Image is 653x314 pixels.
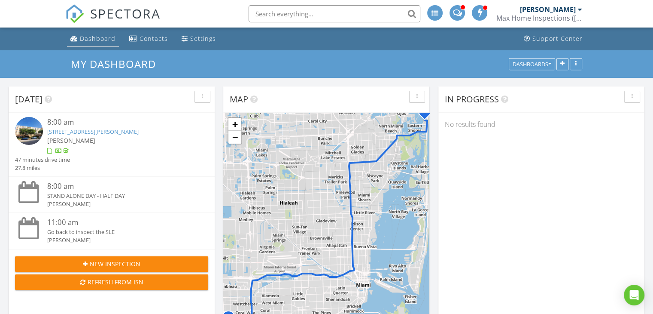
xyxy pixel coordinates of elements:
div: 200 178th Dr Apt 410, Sunny Isles Beach, FL 33160 [425,111,430,116]
div: 8:00 am [47,117,192,128]
a: Settings [178,31,219,47]
img: The Best Home Inspection Software - Spectora [65,4,84,23]
div: Contacts [140,34,168,43]
span: New Inspection [90,259,140,268]
div: 8:00 am [47,181,192,192]
div: STAND ALONE DAY - HALF DAY [47,192,192,200]
span: SPECTORA [90,4,161,22]
a: My Dashboard [71,57,163,71]
span: Map [230,93,248,105]
div: Settings [190,34,216,43]
div: 27.8 miles [15,164,70,172]
div: 47 minutes drive time [15,156,70,164]
a: Zoom in [228,118,241,131]
span: In Progress [445,93,499,105]
div: [PERSON_NAME] [47,200,192,208]
div: [PERSON_NAME] [520,5,576,14]
span: [PERSON_NAME] [47,136,95,145]
img: 9377248%2Fcover_photos%2FtUKT6zIsPa06yl7c9pFA%2Fsmall.jpg [15,117,43,145]
a: 8:00 am [STREET_ADDRESS][PERSON_NAME] [PERSON_NAME] 47 minutes drive time 27.8 miles [15,117,208,172]
div: [PERSON_NAME] [47,236,192,244]
div: Dashboards [513,61,551,67]
div: No results found [438,113,644,136]
a: Support Center [520,31,586,47]
div: Max Home Inspections (Tri County) [496,14,582,22]
div: Refresh from ISN [22,277,201,286]
input: Search everything... [249,5,420,22]
a: [STREET_ADDRESS][PERSON_NAME] [47,128,139,135]
div: 11:00 am [47,217,192,228]
div: Open Intercom Messenger [624,285,644,305]
a: Dashboard [67,31,119,47]
span: [DATE] [15,93,43,105]
a: SPECTORA [65,12,161,30]
button: Dashboards [509,58,555,70]
button: New Inspection [15,256,208,272]
a: Contacts [126,31,171,47]
div: Dashboard [80,34,115,43]
div: Go back to inspect the SLE [47,228,192,236]
div: Support Center [532,34,583,43]
i: 1 [423,108,426,114]
a: Zoom out [228,131,241,144]
button: Refresh from ISN [15,274,208,290]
